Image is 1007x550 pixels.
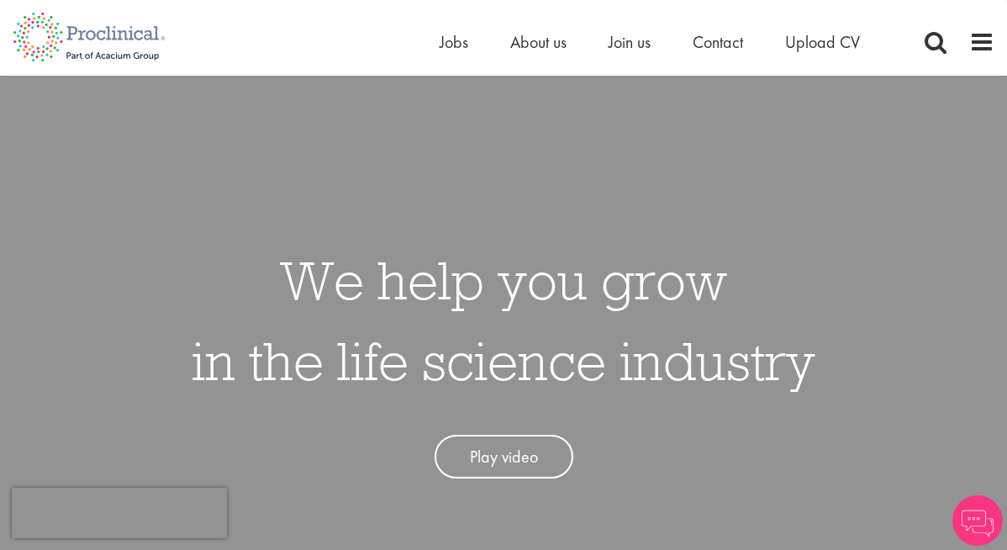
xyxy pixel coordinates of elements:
a: About us [510,31,567,53]
a: Join us [609,31,651,53]
a: Contact [693,31,743,53]
a: Jobs [440,31,468,53]
h1: We help you grow in the life science industry [192,240,815,401]
a: Play video [435,435,573,479]
a: Upload CV [785,31,860,53]
img: Chatbot [952,495,1003,546]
